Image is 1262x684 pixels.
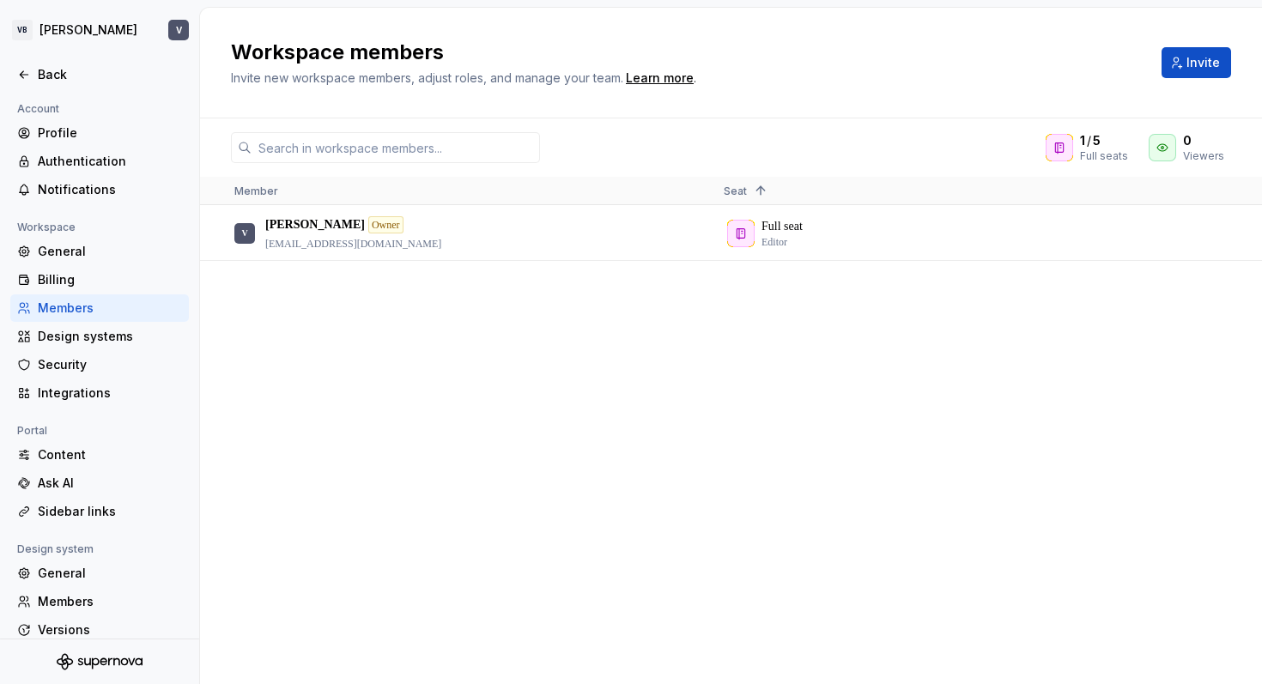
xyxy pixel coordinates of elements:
span: Invite [1186,54,1220,71]
div: Notifications [38,181,182,198]
a: Billing [10,266,189,294]
div: Members [38,593,182,610]
button: VB[PERSON_NAME]V [3,11,196,49]
div: Design system [10,539,100,560]
span: Member [234,185,278,197]
div: General [38,565,182,582]
span: . [623,72,696,85]
div: / [1080,132,1128,149]
div: VB [12,20,33,40]
div: Security [38,356,182,373]
p: [PERSON_NAME] [265,216,365,233]
span: 0 [1183,132,1192,149]
a: Members [10,294,189,322]
svg: Supernova Logo [57,653,143,670]
div: Integrations [38,384,182,402]
a: Content [10,441,189,469]
a: Members [10,588,189,615]
a: General [10,560,189,587]
a: Profile [10,119,189,147]
div: Profile [38,124,182,142]
a: Sidebar links [10,498,189,525]
a: Ask AI [10,469,189,497]
a: Back [10,61,189,88]
a: General [10,238,189,265]
button: Invite [1162,47,1231,78]
span: 1 [1080,132,1085,149]
div: Sidebar links [38,503,182,520]
a: Security [10,351,189,378]
a: Notifications [10,176,189,203]
div: Members [38,300,182,317]
a: Integrations [10,379,189,407]
div: [PERSON_NAME] [39,21,137,39]
div: Versions [38,621,182,639]
a: Design systems [10,323,189,350]
div: Viewers [1183,149,1224,163]
div: V [241,216,247,250]
a: Learn more [626,70,694,87]
div: Portal [10,421,54,441]
p: [EMAIL_ADDRESS][DOMAIN_NAME] [265,237,441,251]
a: Versions [10,616,189,644]
div: V [176,23,182,37]
h2: Workspace members [231,39,1141,66]
span: Seat [724,185,747,197]
div: Content [38,446,182,463]
div: Owner [368,216,403,233]
span: Invite new workspace members, adjust roles, and manage your team. [231,70,623,85]
input: Search in workspace members... [252,132,540,163]
a: Authentication [10,148,189,175]
div: Ask AI [38,475,182,492]
div: Billing [38,271,182,288]
div: Authentication [38,153,182,170]
div: Workspace [10,217,82,238]
div: Account [10,99,66,119]
div: Full seats [1080,149,1128,163]
div: General [38,243,182,260]
div: Design systems [38,328,182,345]
span: 5 [1093,132,1101,149]
div: Back [38,66,182,83]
